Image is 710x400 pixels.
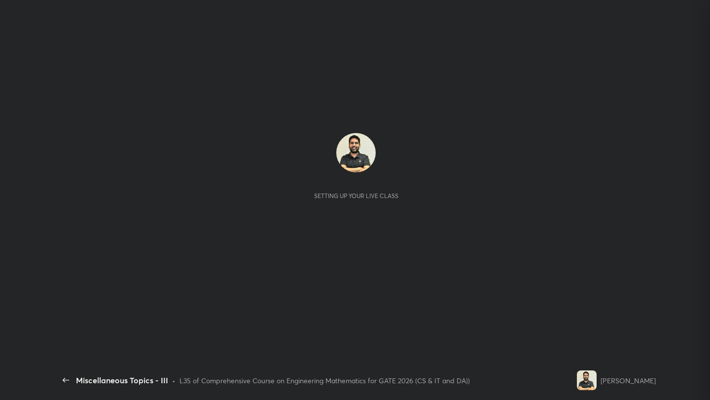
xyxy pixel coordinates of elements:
[577,370,597,390] img: d9cff753008c4d4b94e8f9a48afdbfb4.jpg
[179,375,470,386] div: L35 of Comprehensive Course on Engineering Mathematics for GATE 2026 (CS & IT and DA))
[314,192,398,200] div: Setting up your live class
[601,375,656,386] div: [PERSON_NAME]
[76,374,168,386] div: Miscellaneous Topics - III
[336,133,376,172] img: d9cff753008c4d4b94e8f9a48afdbfb4.jpg
[172,375,176,386] div: •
